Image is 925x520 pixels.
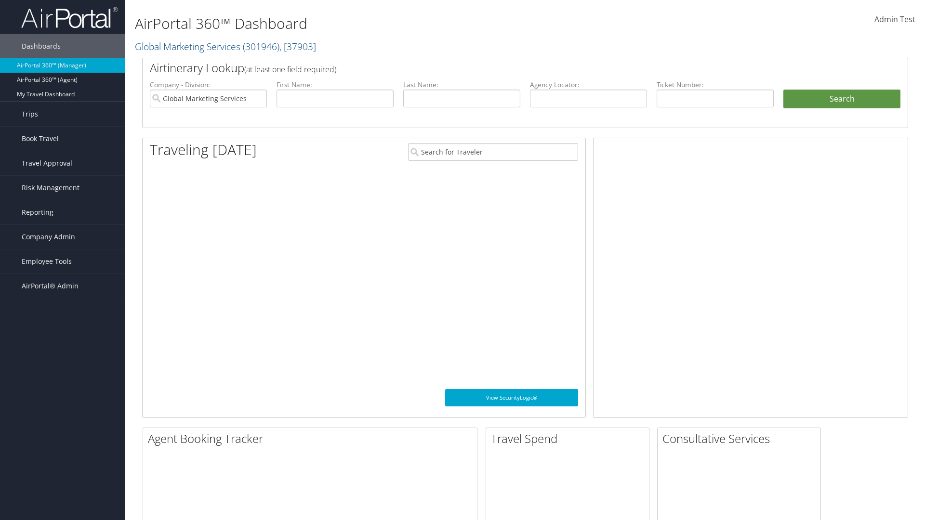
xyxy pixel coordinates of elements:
[662,430,820,447] h2: Consultative Services
[22,102,38,126] span: Trips
[408,143,578,161] input: Search for Traveler
[657,80,774,90] label: Ticket Number:
[150,80,267,90] label: Company - Division:
[445,389,578,406] a: View SecurityLogic®
[244,64,336,75] span: (at least one field required)
[22,127,59,151] span: Book Travel
[874,14,915,25] span: Admin Test
[22,151,72,175] span: Travel Approval
[135,13,655,34] h1: AirPortal 360™ Dashboard
[22,176,79,200] span: Risk Management
[22,274,79,298] span: AirPortal® Admin
[22,225,75,249] span: Company Admin
[22,249,72,273] span: Employee Tools
[148,430,477,447] h2: Agent Booking Tracker
[135,40,316,53] a: Global Marketing Services
[150,60,837,76] h2: Airtinerary Lookup
[21,6,118,29] img: airportal-logo.png
[874,5,915,35] a: Admin Test
[530,80,647,90] label: Agency Locator:
[150,140,257,160] h1: Traveling [DATE]
[277,80,394,90] label: First Name:
[22,200,53,224] span: Reporting
[403,80,520,90] label: Last Name:
[783,90,900,109] button: Search
[491,430,649,447] h2: Travel Spend
[243,40,279,53] span: ( 301946 )
[279,40,316,53] span: , [ 37903 ]
[22,34,61,58] span: Dashboards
